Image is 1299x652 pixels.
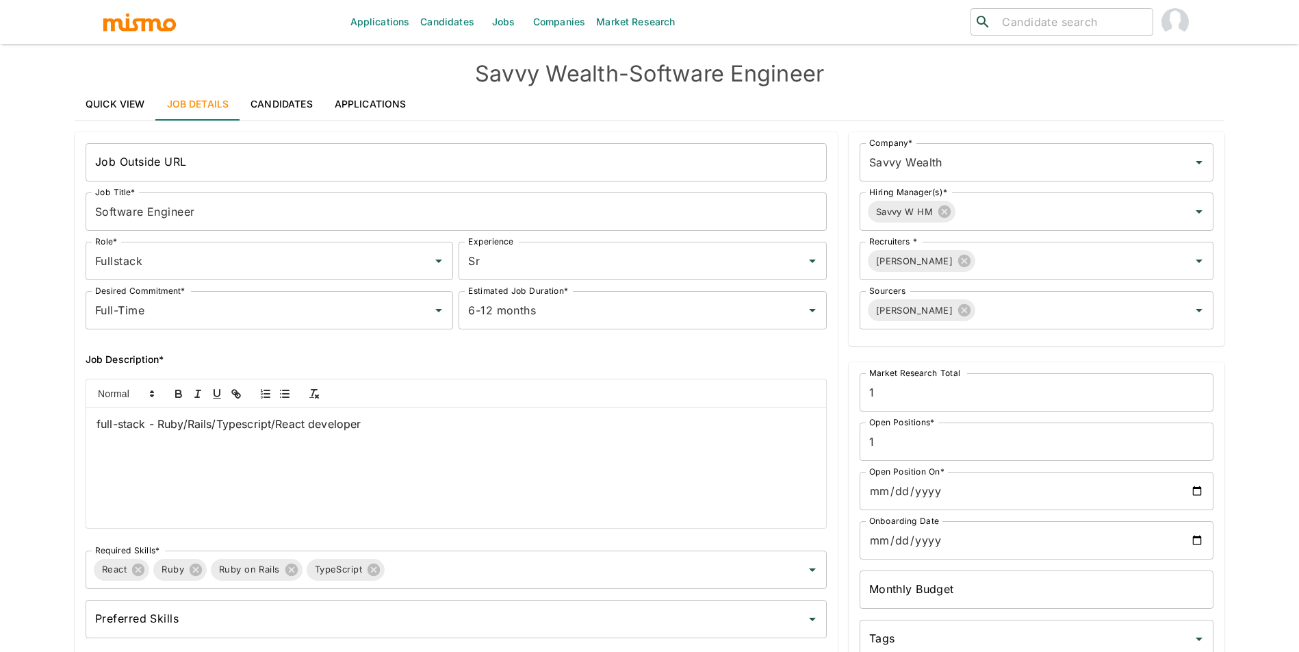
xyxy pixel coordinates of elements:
label: Sourcers [869,285,905,297]
span: Ruby on Rails [211,562,288,577]
button: Open [803,560,822,579]
label: Role* [95,236,117,247]
img: logo [102,12,177,32]
button: Open [1189,301,1209,320]
button: Open [1189,153,1209,172]
div: [PERSON_NAME] [868,299,976,321]
label: Estimated Job Duration* [468,285,568,297]
div: TypeScript [307,559,385,581]
label: Open Positions* [869,416,935,428]
label: Experience [468,236,513,247]
button: Open [803,251,822,271]
a: Candidates [240,88,324,121]
button: Open [429,301,448,320]
span: TypeScript [307,562,370,577]
div: Ruby [153,559,207,581]
button: Open [1189,251,1209,271]
label: Required Skills* [95,544,160,556]
button: Open [1189,202,1209,221]
span: Ruby [153,562,192,577]
button: Open [803,301,822,320]
label: Recruiters * [869,236,917,247]
label: Onboarding Date [869,515,939,527]
a: Quick View [75,88,156,121]
span: React [94,562,135,577]
div: Savvy W HM [868,201,955,223]
button: Open [1189,629,1209,649]
label: Open Position On* [869,466,944,477]
img: Maria Lujan Ciommo [1161,8,1189,36]
label: Job Title* [95,186,136,198]
input: Candidate search [996,12,1147,32]
label: Hiring Manager(s)* [869,186,947,198]
label: Market Research Total [869,367,960,379]
div: React [94,559,149,581]
div: [PERSON_NAME] [868,250,976,272]
a: Applications [324,88,417,121]
span: full-stack - Ruby/Rails/Typescript/React developer [97,417,361,431]
button: Open [803,610,822,629]
h6: Job Description* [86,351,827,368]
div: Ruby on Rails [211,559,303,581]
button: Open [429,251,448,271]
span: [PERSON_NAME] [868,303,962,318]
span: [PERSON_NAME] [868,253,962,269]
label: Company* [869,137,912,149]
span: Savvy W HM [868,204,941,220]
label: Desired Commitment* [95,285,185,297]
h4: Savvy Wealth - Software Engineer [75,60,1224,88]
a: Job Details [156,88,240,121]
